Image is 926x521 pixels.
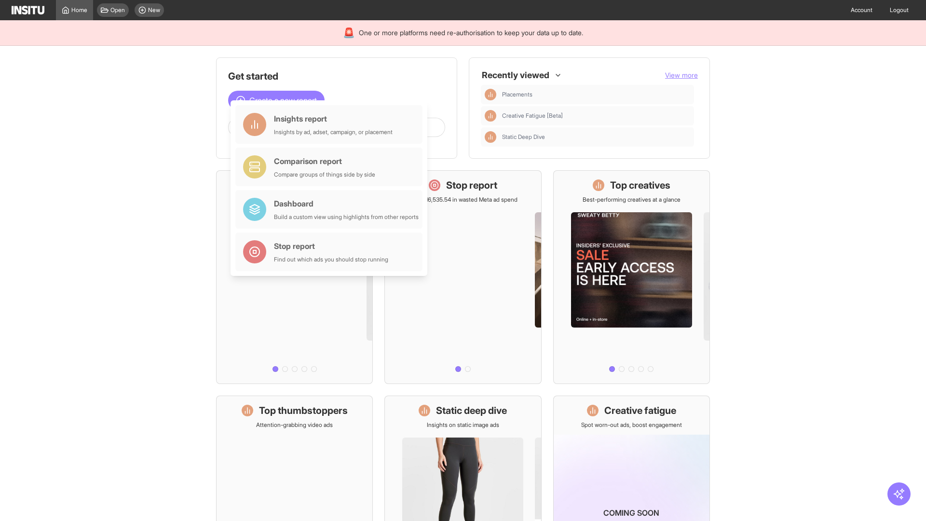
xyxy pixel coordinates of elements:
[427,421,499,429] p: Insights on static image ads
[148,6,160,14] span: New
[553,170,710,384] a: Top creativesBest-performing creatives at a glance
[384,170,541,384] a: Stop reportSave £16,535.54 in wasted Meta ad spend
[502,91,532,98] span: Placements
[485,89,496,100] div: Insights
[485,110,496,122] div: Insights
[502,112,563,120] span: Creative Fatigue [Beta]
[502,112,690,120] span: Creative Fatigue [Beta]
[274,240,388,252] div: Stop report
[228,91,325,110] button: Create a new report
[216,170,373,384] a: What's live nowSee all active ads instantly
[274,256,388,263] div: Find out which ads you should stop running
[665,70,698,80] button: View more
[359,28,583,38] span: One or more platforms need re-authorisation to keep your data up to date.
[485,131,496,143] div: Insights
[502,133,690,141] span: Static Deep Dive
[274,155,375,167] div: Comparison report
[502,133,545,141] span: Static Deep Dive
[446,178,497,192] h1: Stop report
[665,71,698,79] span: View more
[343,26,355,40] div: 🚨
[274,198,419,209] div: Dashboard
[110,6,125,14] span: Open
[610,178,670,192] h1: Top creatives
[274,128,393,136] div: Insights by ad, adset, campaign, or placement
[228,69,445,83] h1: Get started
[502,91,690,98] span: Placements
[12,6,44,14] img: Logo
[409,196,517,204] p: Save £16,535.54 in wasted Meta ad spend
[71,6,87,14] span: Home
[436,404,507,417] h1: Static deep dive
[583,196,681,204] p: Best-performing creatives at a glance
[256,421,333,429] p: Attention-grabbing video ads
[274,171,375,178] div: Compare groups of things side by side
[274,213,419,221] div: Build a custom view using highlights from other reports
[259,404,348,417] h1: Top thumbstoppers
[249,95,317,106] span: Create a new report
[274,113,393,124] div: Insights report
